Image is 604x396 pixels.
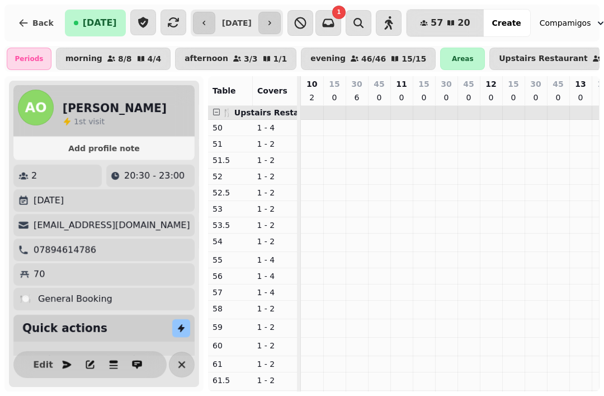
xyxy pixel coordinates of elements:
[32,353,54,376] button: Edit
[213,187,248,198] p: 52.5
[485,78,496,90] p: 12
[540,17,591,29] span: Compamigos
[440,48,485,70] div: Areas
[213,86,236,95] span: Table
[38,292,112,306] p: General Booking
[419,92,428,103] p: 0
[257,203,293,215] p: 1 - 2
[18,141,190,156] button: Add profile note
[257,322,293,333] p: 1 - 2
[34,194,64,207] p: [DATE]
[36,360,50,369] span: Edit
[310,54,346,63] p: evening
[483,10,530,36] button: Create
[487,92,496,103] p: 0
[257,187,293,198] p: 1 - 2
[308,92,317,103] p: 2
[32,19,54,27] span: Back
[499,54,588,63] p: Upstairs Restaurant
[213,340,248,351] p: 60
[457,18,470,27] span: 20
[83,18,117,27] span: [DATE]
[213,271,248,282] p: 56
[257,271,293,282] p: 1 - 4
[402,55,426,63] p: 15 / 15
[175,48,296,70] button: afternoon3/31/1
[20,292,31,306] p: 🍽️
[257,138,293,150] p: 1 - 2
[554,92,563,103] p: 0
[442,92,451,103] p: 0
[431,18,443,27] span: 57
[213,220,248,231] p: 53.5
[257,220,293,231] p: 1 - 2
[352,92,361,103] p: 6
[397,92,406,103] p: 0
[34,218,190,232] p: [EMAIL_ADDRESS][DOMAIN_NAME]
[185,54,228,63] p: afternoon
[330,92,339,103] p: 0
[27,145,181,152] span: Add profile note
[31,169,37,183] p: 2
[74,117,79,126] span: 1
[396,78,407,90] p: 11
[531,92,540,103] p: 0
[213,303,248,314] p: 58
[575,78,586,90] p: 13
[257,171,293,182] p: 1 - 2
[508,78,518,90] p: 15
[257,122,293,133] p: 1 - 4
[148,55,162,63] p: 4 / 4
[329,78,339,90] p: 15
[34,268,45,281] p: 70
[244,55,258,63] p: 3 / 3
[213,236,248,247] p: 54
[25,101,47,114] span: AO
[22,320,107,336] h2: Quick actions
[257,155,293,166] p: 1 - 2
[257,236,293,247] p: 1 - 2
[213,138,248,150] p: 51
[361,55,386,63] p: 46 / 46
[257,86,287,95] span: Covers
[306,78,317,90] p: 10
[301,48,436,70] button: evening46/4615/15
[351,78,362,90] p: 30
[213,322,248,333] p: 59
[464,92,473,103] p: 0
[257,358,293,370] p: 1 - 2
[492,19,521,27] span: Create
[257,340,293,351] p: 1 - 2
[553,78,563,90] p: 45
[213,375,248,386] p: 61.5
[213,254,248,265] p: 55
[374,78,384,90] p: 45
[124,169,185,183] p: 20:30 - 23:00
[213,122,248,133] p: 50
[576,92,585,103] p: 0
[257,254,293,265] p: 1 - 4
[407,10,484,36] button: 5720
[273,55,287,63] p: 1 / 1
[9,10,63,36] button: Back
[213,203,248,215] p: 53
[213,155,248,166] p: 51.5
[222,108,323,117] span: 🍴 Upstairs Restaurant
[418,78,429,90] p: 15
[74,116,105,127] p: visit
[56,48,171,70] button: morning8/84/4
[337,10,341,15] span: 1
[463,78,474,90] p: 45
[65,10,126,36] button: [DATE]
[79,117,88,126] span: st
[34,243,96,257] p: 07894614786
[118,55,132,63] p: 8 / 8
[213,171,248,182] p: 52
[63,100,167,116] h2: [PERSON_NAME]
[441,78,451,90] p: 30
[257,303,293,314] p: 1 - 2
[509,92,518,103] p: 0
[213,358,248,370] p: 61
[213,287,248,298] p: 57
[257,375,293,386] p: 1 - 2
